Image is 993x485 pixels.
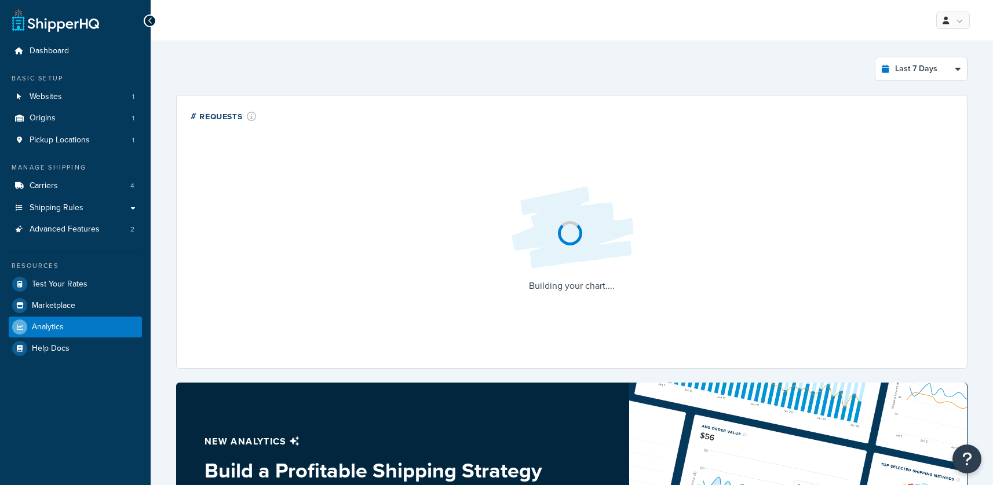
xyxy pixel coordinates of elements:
[502,177,641,278] img: Loading...
[9,219,142,240] a: Advanced Features2
[9,108,142,129] a: Origins1
[32,301,75,311] span: Marketplace
[30,135,90,145] span: Pickup Locations
[9,317,142,337] a: Analytics
[9,108,142,129] li: Origins
[9,86,142,108] a: Websites1
[9,261,142,271] div: Resources
[9,219,142,240] li: Advanced Features
[130,225,134,234] span: 2
[9,274,142,295] a: Test Your Rates
[9,86,142,108] li: Websites
[9,197,142,219] a: Shipping Rules
[30,181,58,191] span: Carriers
[502,278,641,294] p: Building your chart....
[32,344,70,354] span: Help Docs
[9,338,142,359] a: Help Docs
[9,175,142,197] li: Carriers
[205,433,544,450] p: New analytics
[9,130,142,151] li: Pickup Locations
[30,113,56,123] span: Origins
[132,92,134,102] span: 1
[191,109,257,123] div: # Requests
[9,295,142,316] a: Marketplace
[132,135,134,145] span: 1
[30,203,83,213] span: Shipping Rules
[32,322,64,332] span: Analytics
[205,459,544,482] h3: Build a Profitable Shipping Strategy
[30,92,62,102] span: Websites
[30,225,100,234] span: Advanced Features
[9,130,142,151] a: Pickup Locations1
[952,444,981,473] button: Open Resource Center
[130,181,134,191] span: 4
[32,280,87,289] span: Test Your Rates
[30,46,69,56] span: Dashboard
[9,163,142,172] div: Manage Shipping
[9,74,142,83] div: Basic Setup
[9,175,142,197] a: Carriers4
[132,113,134,123] span: 1
[9,41,142,62] a: Dashboard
